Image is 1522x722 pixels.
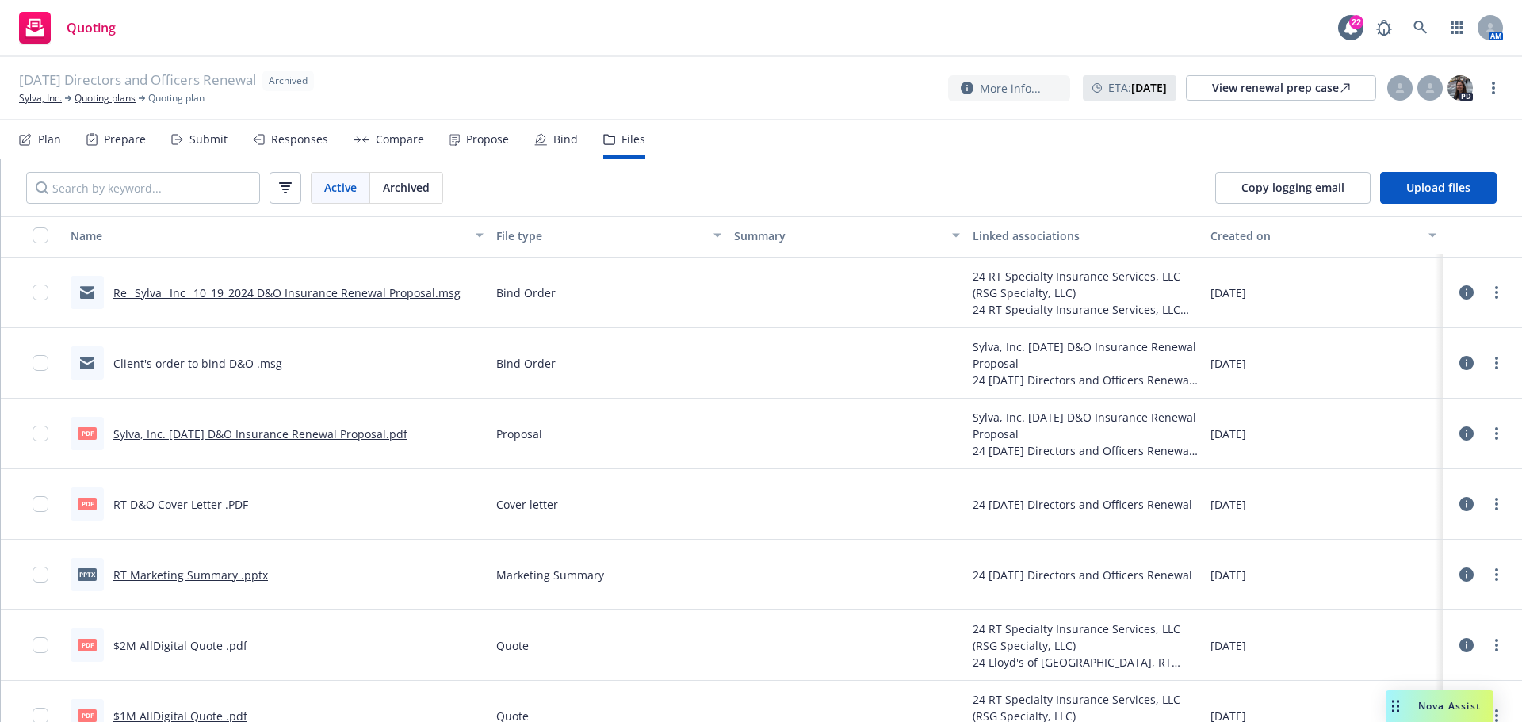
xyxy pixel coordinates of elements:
input: Toggle Row Selected [33,355,48,371]
span: Nova Assist [1418,699,1481,712]
a: more [1484,78,1503,97]
div: File type [496,227,705,244]
button: Copy logging email [1215,172,1371,204]
input: Select all [33,227,48,243]
a: Search [1405,12,1436,44]
div: 24 RT Specialty Insurance Services, LLC (RSG Specialty, LLC) [973,621,1199,654]
div: 24 [DATE] Directors and Officers Renewal [973,442,1199,459]
input: Toggle Row Selected [33,496,48,512]
a: more [1487,636,1506,655]
input: Toggle Row Selected [33,426,48,441]
a: View renewal prep case [1186,75,1376,101]
span: Upload files [1406,180,1470,195]
span: Copy logging email [1241,180,1344,195]
a: more [1487,353,1506,372]
button: Upload files [1380,172,1497,204]
a: Re_ Sylva_ Inc_ 10_19_2024 D&O Insurance Renewal Proposal.msg [113,285,461,300]
div: Files [621,133,645,146]
a: Client's order to bind D&O .msg [113,356,282,371]
div: Submit [189,133,228,146]
a: Quoting [13,6,122,50]
img: photo [1447,75,1473,101]
span: [DATE] [1210,567,1246,583]
span: Archived [269,74,308,88]
span: [DATE] [1210,355,1246,372]
span: Quoting [67,21,116,34]
a: more [1487,283,1506,302]
span: Bind Order [496,355,556,372]
span: pdf [78,709,97,721]
strong: [DATE] [1131,80,1167,95]
div: Linked associations [973,227,1199,244]
div: Plan [38,133,61,146]
input: Search by keyword... [26,172,260,204]
a: RT Marketing Summary .pptx [113,567,268,583]
button: Nova Assist [1386,690,1493,722]
div: 24 RT Specialty Insurance Services, LLC (RSG Specialty, LLC) [973,301,1199,318]
div: Drag to move [1386,690,1405,722]
div: Name [71,227,466,244]
a: more [1487,495,1506,514]
span: ETA : [1108,79,1167,96]
span: Cover letter [496,496,558,513]
input: Toggle Row Selected [33,567,48,583]
a: Quoting plans [75,91,136,105]
button: Summary [728,216,966,254]
span: pptx [78,568,97,580]
button: Created on [1204,216,1443,254]
div: Sylva, Inc. [DATE] D&O Insurance Renewal Proposal [973,338,1199,372]
div: Prepare [104,133,146,146]
span: [DATE] [1210,426,1246,442]
a: Sylva, Inc. [DATE] D&O Insurance Renewal Proposal.pdf [113,426,407,441]
div: 24 [DATE] Directors and Officers Renewal [973,372,1199,388]
span: [DATE] [1210,637,1246,654]
button: Name [64,216,490,254]
div: 24 [DATE] Directors and Officers Renewal [973,496,1192,513]
span: Quoting plan [148,91,205,105]
div: Responses [271,133,328,146]
a: Sylva, Inc. [19,91,62,105]
a: $2M AllDigital Quote .pdf [113,638,247,653]
a: Report a Bug [1368,12,1400,44]
span: pdf [78,427,97,439]
a: more [1487,565,1506,584]
span: [DATE] [1210,285,1246,301]
div: Compare [376,133,424,146]
span: [DATE] Directors and Officers Renewal [19,71,256,91]
span: Proposal [496,426,542,442]
span: More info... [980,80,1041,97]
span: Archived [383,179,430,196]
a: Switch app [1441,12,1473,44]
div: Summary [734,227,943,244]
div: View renewal prep case [1212,76,1350,100]
button: Linked associations [966,216,1205,254]
span: Quote [496,637,529,654]
span: Active [324,179,357,196]
div: Propose [466,133,509,146]
a: RT D&O Cover Letter .PDF [113,497,248,512]
div: 24 [DATE] Directors and Officers Renewal [973,567,1192,583]
span: PDF [78,498,97,510]
div: 24 RT Specialty Insurance Services, LLC (RSG Specialty, LLC) [973,268,1199,301]
span: [DATE] [1210,496,1246,513]
input: Toggle Row Selected [33,285,48,300]
button: File type [490,216,728,254]
div: Created on [1210,227,1419,244]
button: More info... [948,75,1070,101]
a: more [1487,424,1506,443]
div: Bind [553,133,578,146]
div: 24 Lloyd's of [GEOGRAPHIC_DATA], RT Specialty Insurance Services, LLC (RSG Specialty, LLC), Under... [973,654,1199,670]
span: Bind Order [496,285,556,301]
div: Sylva, Inc. [DATE] D&O Insurance Renewal Proposal [973,409,1199,442]
div: 22 [1349,15,1363,29]
input: Toggle Row Selected [33,637,48,653]
span: pdf [78,639,97,651]
span: Marketing Summary [496,567,604,583]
